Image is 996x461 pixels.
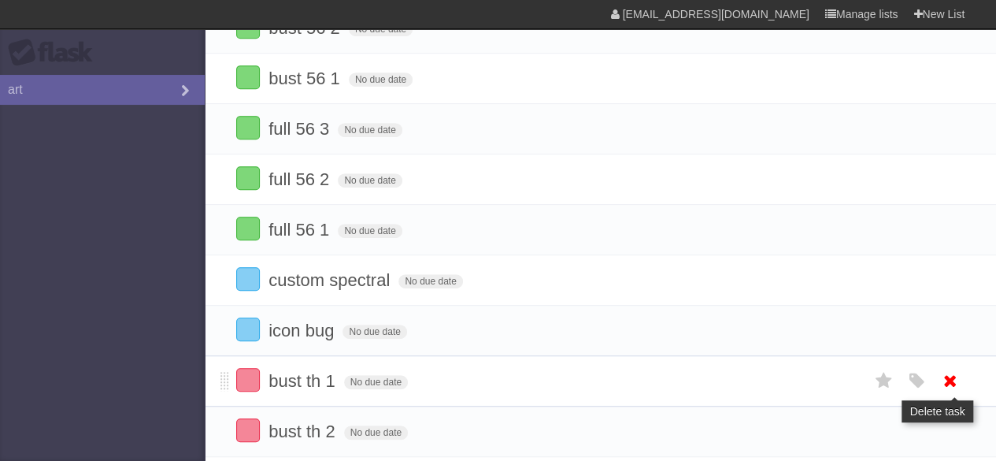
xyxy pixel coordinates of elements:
[868,368,898,394] label: Star task
[349,22,413,36] span: No due date
[8,39,102,67] div: Flask
[268,371,339,391] span: bust th 1
[344,426,408,440] span: No due date
[236,65,260,89] label: Done
[268,321,338,340] span: icon bug
[268,270,394,290] span: custom spectral
[338,224,402,238] span: No due date
[236,217,260,240] label: Done
[236,318,260,341] label: Done
[268,422,339,441] span: bust th 2
[398,274,462,288] span: No due date
[338,123,402,137] span: No due date
[342,325,406,339] span: No due date
[268,69,344,88] span: bust 56 1
[344,375,408,389] span: No due date
[349,72,413,87] span: No due date
[268,169,333,189] span: full 56 2
[338,173,402,188] span: No due date
[236,116,260,139] label: Done
[236,166,260,190] label: Done
[236,368,260,392] label: Done
[268,220,333,240] span: full 56 1
[236,267,260,291] label: Done
[236,418,260,442] label: Done
[268,119,333,139] span: full 56 3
